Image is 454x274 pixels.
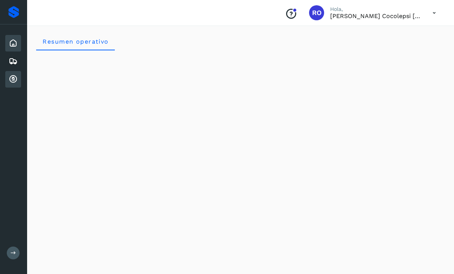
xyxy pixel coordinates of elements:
div: Inicio [5,35,21,51]
p: Rosa Osiris Cocolepsi Morales [330,12,420,20]
span: Resumen operativo [42,38,109,45]
div: Cuentas por cobrar [5,71,21,88]
div: Embarques [5,53,21,70]
p: Hola, [330,6,420,12]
